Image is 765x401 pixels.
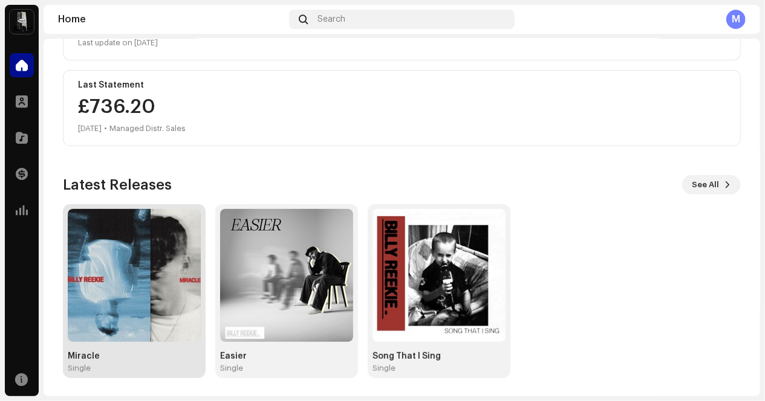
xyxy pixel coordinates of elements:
[78,36,726,50] div: Last update on [DATE]
[78,80,726,90] div: Last Statement
[63,70,741,146] re-o-card-value: Last Statement
[58,14,284,24] div: Home
[682,175,741,194] button: See All
[78,121,102,136] div: [DATE]
[373,351,506,361] div: Song That I Sing
[317,14,345,24] span: Search
[220,364,243,373] div: Single
[68,351,201,361] div: Miracle
[220,209,353,342] img: c87b8083-7fd8-4932-876c-85ebff758902
[68,209,201,342] img: bdaf81d9-7ad0-40eb-978e-b2fdf1a13702
[692,173,719,197] span: See All
[726,10,746,29] div: M
[220,351,353,361] div: Easier
[109,121,186,136] div: Managed Distr. Sales
[63,175,172,194] h3: Latest Releases
[10,10,34,34] img: 28cd5e4f-d8b3-4e3e-9048-38ae6d8d791a
[373,209,506,342] img: 17b439a5-155a-417f-8260-e9e4e6ab1fdc
[104,121,107,136] div: •
[68,364,91,373] div: Single
[373,364,396,373] div: Single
